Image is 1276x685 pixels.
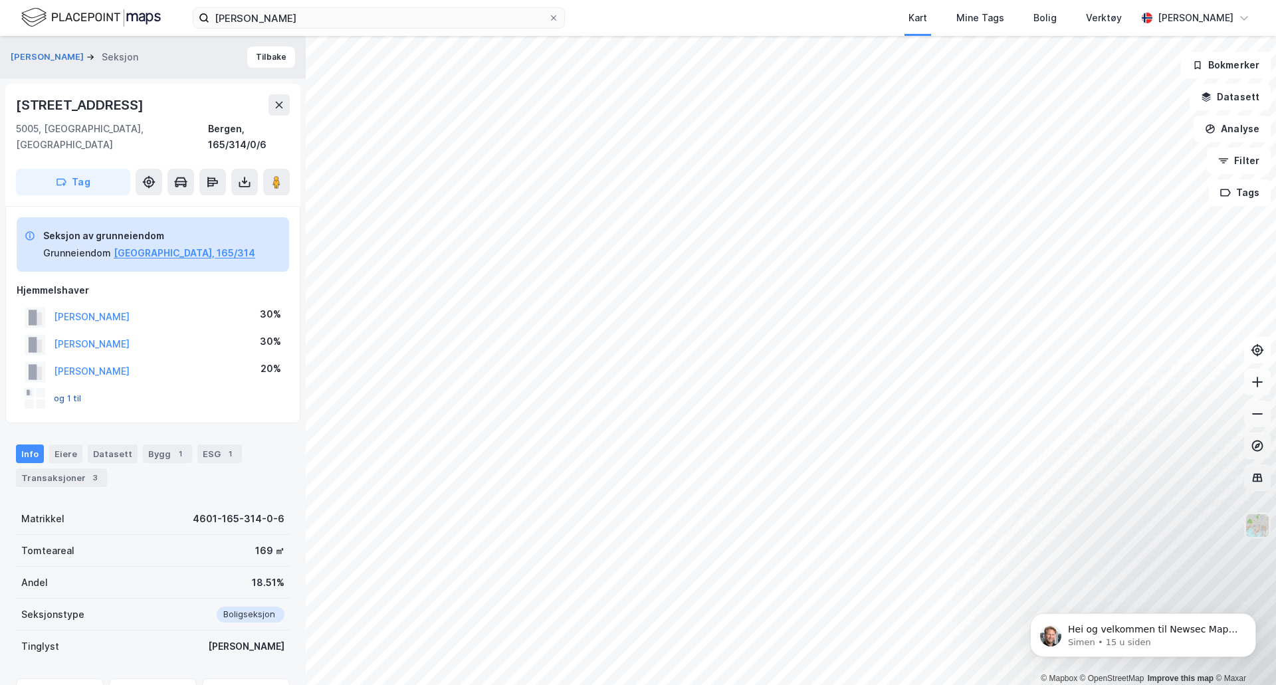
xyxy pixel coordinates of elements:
[21,575,48,591] div: Andel
[1245,513,1270,538] img: Z
[261,361,281,377] div: 20%
[208,121,290,153] div: Bergen, 165/314/0/6
[1086,10,1122,26] div: Verktøy
[16,468,107,487] div: Transaksjoner
[16,169,130,195] button: Tag
[143,444,192,463] div: Bygg
[193,511,284,527] div: 4601-165-314-0-6
[88,444,138,463] div: Datasett
[252,575,284,591] div: 18.51%
[49,444,82,463] div: Eiere
[21,543,74,559] div: Tomteareal
[1148,674,1214,683] a: Improve this map
[173,447,187,460] div: 1
[16,94,146,116] div: [STREET_ADDRESS]
[260,334,281,349] div: 30%
[197,444,242,463] div: ESG
[21,638,59,654] div: Tinglyst
[208,638,284,654] div: [PERSON_NAME]
[1181,52,1271,78] button: Bokmerker
[1190,84,1271,110] button: Datasett
[255,543,284,559] div: 169 ㎡
[43,245,111,261] div: Grunneiendom
[1207,147,1271,174] button: Filter
[1158,10,1233,26] div: [PERSON_NAME]
[16,444,44,463] div: Info
[1033,10,1057,26] div: Bolig
[1041,674,1077,683] a: Mapbox
[16,121,208,153] div: 5005, [GEOGRAPHIC_DATA], [GEOGRAPHIC_DATA]
[223,447,237,460] div: 1
[209,8,548,28] input: Søk på adresse, matrikkel, gårdeiere, leietakere eller personer
[1209,179,1271,206] button: Tags
[114,245,255,261] button: [GEOGRAPHIC_DATA], 165/314
[21,511,64,527] div: Matrikkel
[43,228,255,244] div: Seksjon av grunneiendom
[1080,674,1144,683] a: OpenStreetMap
[11,50,86,64] button: [PERSON_NAME]
[247,47,295,68] button: Tilbake
[102,49,138,65] div: Seksjon
[1194,116,1271,142] button: Analyse
[88,471,102,484] div: 3
[21,607,84,623] div: Seksjonstype
[1010,585,1276,678] iframe: Intercom notifications melding
[908,10,927,26] div: Kart
[956,10,1004,26] div: Mine Tags
[260,306,281,322] div: 30%
[17,282,289,298] div: Hjemmelshaver
[21,6,161,29] img: logo.f888ab2527a4732fd821a326f86c7f29.svg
